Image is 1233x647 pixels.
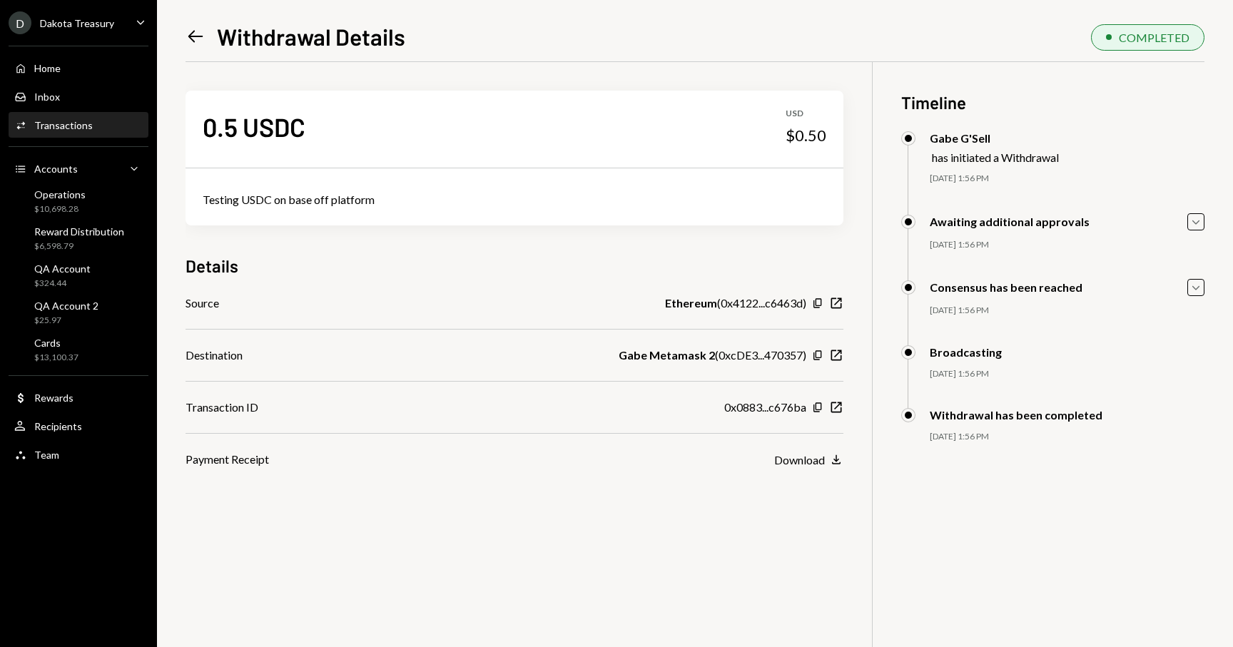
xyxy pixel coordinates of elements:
[1119,31,1189,44] div: COMPLETED
[34,163,78,175] div: Accounts
[34,188,86,200] div: Operations
[9,413,148,439] a: Recipients
[34,62,61,74] div: Home
[901,91,1204,114] h3: Timeline
[9,442,148,467] a: Team
[724,399,806,416] div: 0x0883...c676ba
[34,315,98,327] div: $25.97
[9,184,148,218] a: Operations$10,698.28
[34,420,82,432] div: Recipients
[203,111,305,143] div: 0.5 USDC
[9,55,148,81] a: Home
[186,347,243,364] div: Destination
[9,221,148,255] a: Reward Distribution$6,598.79
[619,347,806,364] div: ( 0xcDE3...470357 )
[930,368,1204,380] div: [DATE] 1:56 PM
[930,215,1090,228] div: Awaiting additional approvals
[930,239,1204,251] div: [DATE] 1:56 PM
[930,305,1204,317] div: [DATE] 1:56 PM
[203,191,826,208] div: Testing USDC on base off platform
[786,108,826,120] div: USD
[930,408,1102,422] div: Withdrawal has been completed
[786,126,826,146] div: $0.50
[9,83,148,109] a: Inbox
[9,332,148,367] a: Cards$13,100.37
[665,295,806,312] div: ( 0x4122...c6463d )
[9,258,148,292] a: QA Account$324.44
[186,295,219,312] div: Source
[619,347,715,364] b: Gabe Metamask 2
[9,384,148,410] a: Rewards
[34,300,98,312] div: QA Account 2
[930,280,1082,294] div: Consensus has been reached
[930,173,1204,185] div: [DATE] 1:56 PM
[774,453,825,467] div: Download
[930,431,1204,443] div: [DATE] 1:56 PM
[930,131,1059,145] div: Gabe G'Sell
[34,449,59,461] div: Team
[34,119,93,131] div: Transactions
[34,277,91,290] div: $324.44
[186,399,258,416] div: Transaction ID
[9,11,31,34] div: D
[9,295,148,330] a: QA Account 2$25.97
[34,225,124,238] div: Reward Distribution
[774,452,843,468] button: Download
[34,203,86,215] div: $10,698.28
[932,151,1059,164] div: has initiated a Withdrawal
[9,156,148,181] a: Accounts
[186,254,238,277] h3: Details
[34,263,91,275] div: QA Account
[34,240,124,253] div: $6,598.79
[186,451,269,468] div: Payment Receipt
[217,22,405,51] h1: Withdrawal Details
[665,295,717,312] b: Ethereum
[40,17,114,29] div: Dakota Treasury
[930,345,1002,359] div: Broadcasting
[34,352,78,364] div: $13,100.37
[9,112,148,138] a: Transactions
[34,337,78,349] div: Cards
[34,392,73,404] div: Rewards
[34,91,60,103] div: Inbox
